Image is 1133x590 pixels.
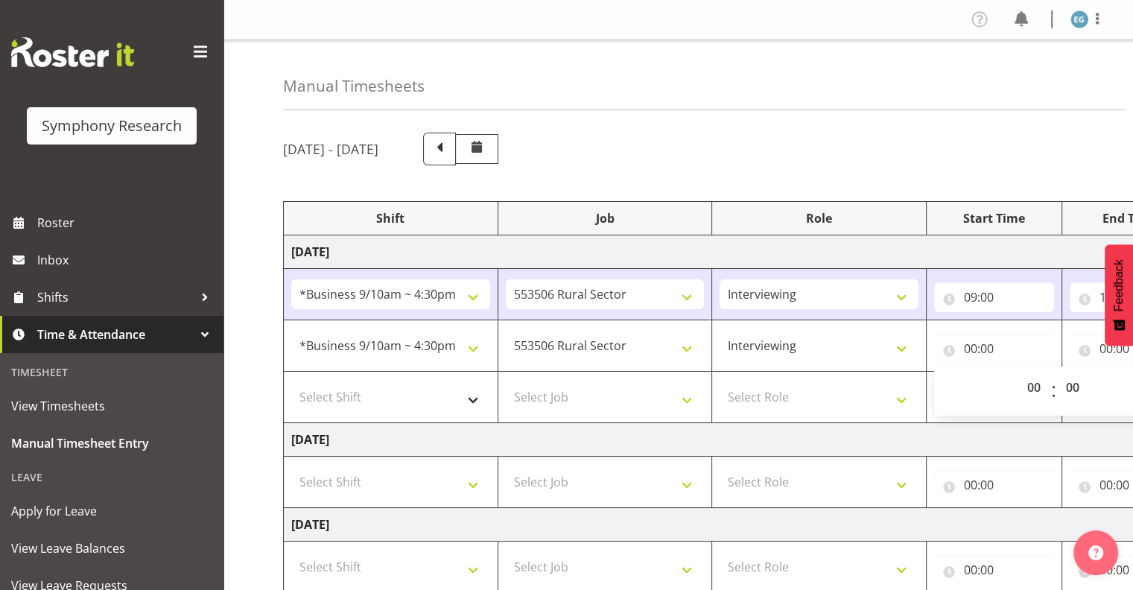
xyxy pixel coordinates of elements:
[4,462,220,492] div: Leave
[1051,372,1056,410] span: :
[1088,545,1103,560] img: help-xxl-2.png
[934,555,1054,585] input: Click to select...
[4,425,220,462] a: Manual Timesheet Entry
[934,334,1054,364] input: Click to select...
[4,387,220,425] a: View Timesheets
[37,212,216,234] span: Roster
[37,323,194,346] span: Time & Attendance
[11,537,212,559] span: View Leave Balances
[42,115,182,137] div: Symphony Research
[283,141,378,157] h5: [DATE] - [DATE]
[37,286,194,308] span: Shifts
[934,470,1054,500] input: Click to select...
[4,357,220,387] div: Timesheet
[11,500,212,522] span: Apply for Leave
[11,37,134,67] img: Rosterit website logo
[1105,244,1133,346] button: Feedback - Show survey
[291,209,490,227] div: Shift
[4,530,220,567] a: View Leave Balances
[283,77,425,95] h4: Manual Timesheets
[1112,259,1126,311] span: Feedback
[1070,10,1088,28] img: evelyn-gray1866.jpg
[37,249,216,271] span: Inbox
[11,432,212,454] span: Manual Timesheet Entry
[720,209,918,227] div: Role
[11,395,212,417] span: View Timesheets
[934,282,1054,312] input: Click to select...
[4,492,220,530] a: Apply for Leave
[506,209,705,227] div: Job
[934,209,1054,227] div: Start Time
